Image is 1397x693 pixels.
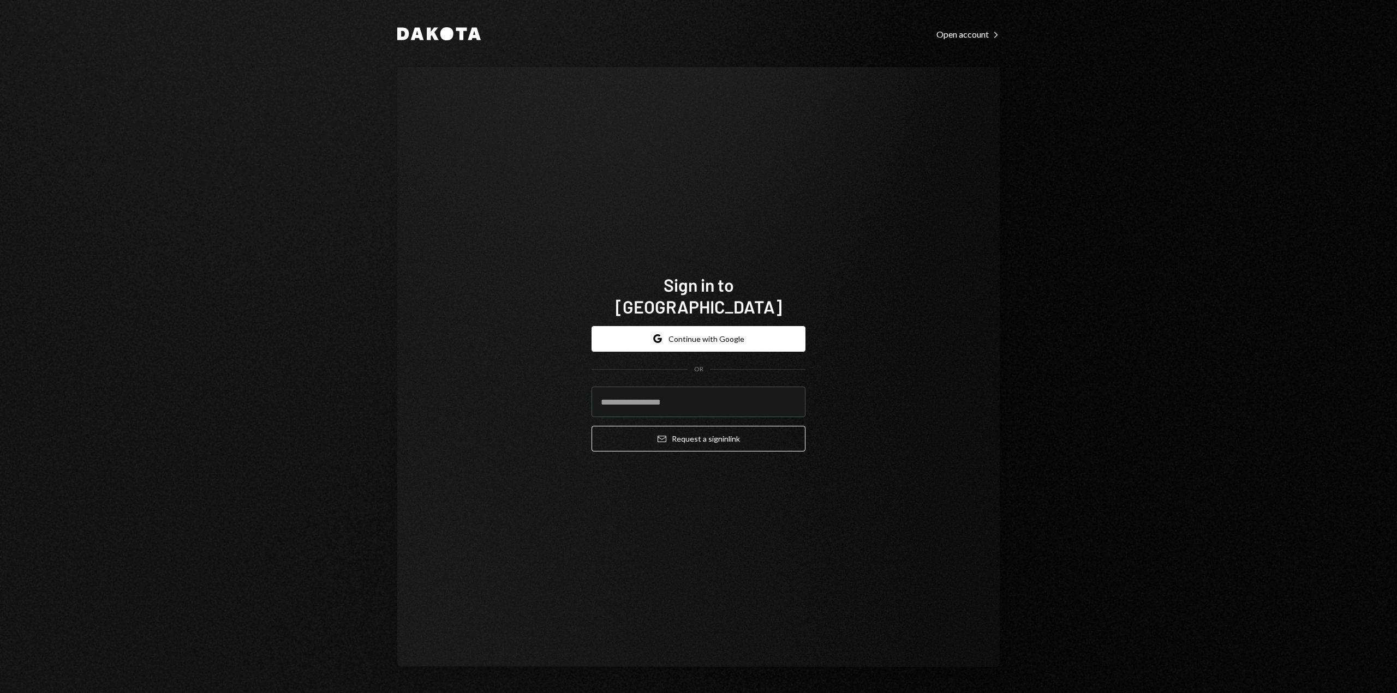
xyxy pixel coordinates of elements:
[936,29,1000,40] div: Open account
[936,28,1000,40] a: Open account
[592,426,805,451] button: Request a signinlink
[694,365,703,374] div: OR
[592,326,805,352] button: Continue with Google
[592,274,805,317] h1: Sign in to [GEOGRAPHIC_DATA]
